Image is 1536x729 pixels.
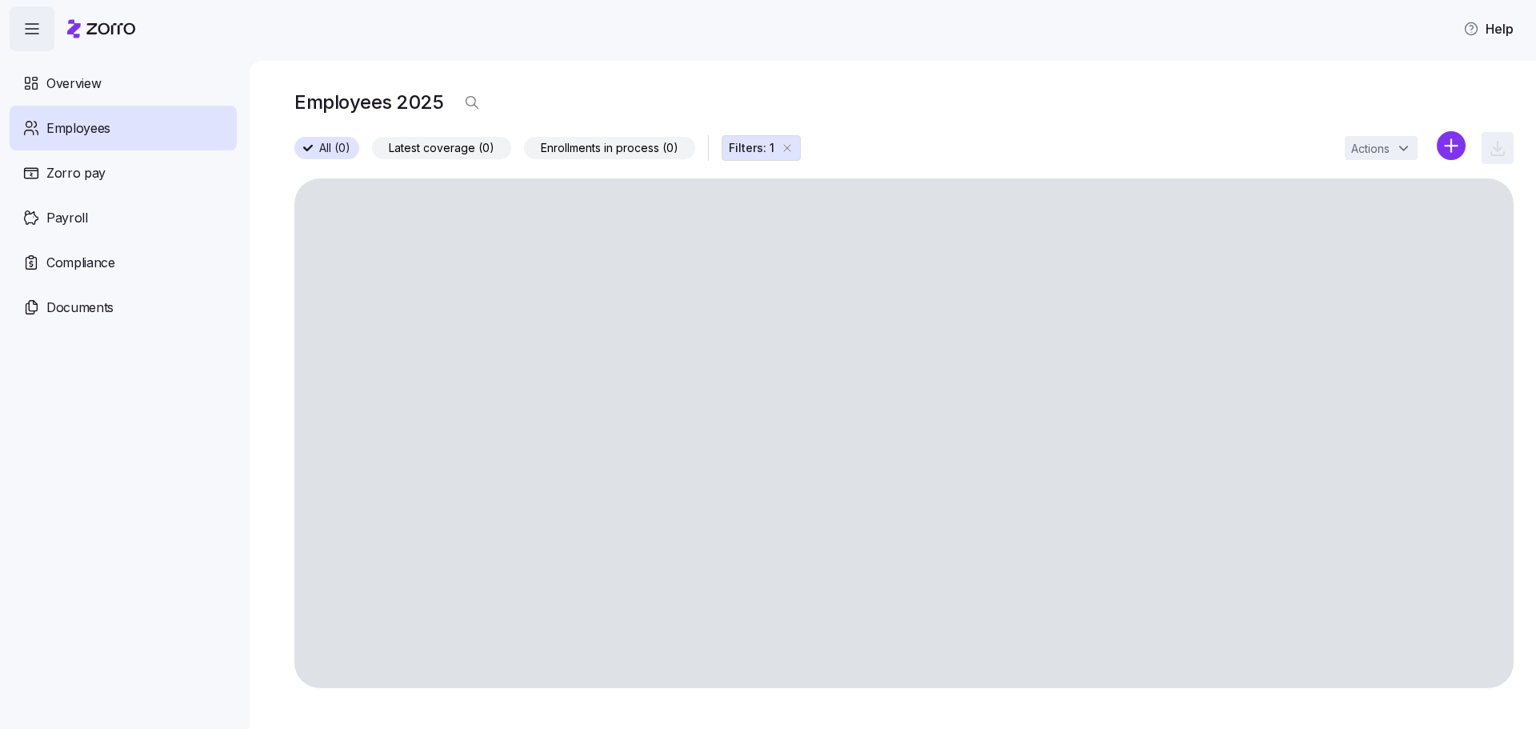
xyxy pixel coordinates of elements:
[46,163,106,183] span: Zorro pay
[46,118,110,138] span: Employees
[1351,143,1390,154] span: Actions
[10,61,237,106] a: Overview
[46,298,114,318] span: Documents
[1345,136,1418,160] button: Actions
[541,138,678,158] span: Enrollments in process (0)
[389,138,494,158] span: Latest coverage (0)
[10,285,237,330] a: Documents
[10,150,237,195] a: Zorro pay
[294,90,443,114] h1: Employees 2025
[46,74,101,94] span: Overview
[1450,13,1526,45] button: Help
[1463,19,1514,38] span: Help
[729,140,774,156] span: Filters: 1
[46,253,115,273] span: Compliance
[10,106,237,150] a: Employees
[10,195,237,240] a: Payroll
[46,208,88,228] span: Payroll
[722,135,801,161] button: Filters: 1
[10,240,237,285] a: Compliance
[1437,131,1466,160] svg: add icon
[319,138,350,158] span: All (0)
